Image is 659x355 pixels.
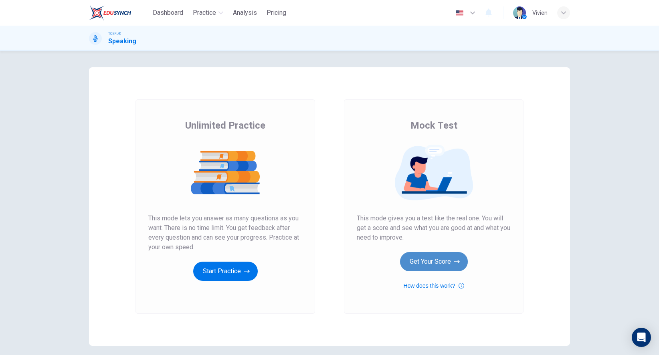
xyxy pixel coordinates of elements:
[89,5,131,21] img: EduSynch logo
[263,6,289,20] button: Pricing
[190,6,226,20] button: Practice
[89,5,150,21] a: EduSynch logo
[108,31,121,36] span: TOEFL®
[148,214,302,252] span: This mode lets you answer as many questions as you want. There is no time limit. You get feedback...
[532,8,548,18] div: Vivien
[193,8,216,18] span: Practice
[267,8,286,18] span: Pricing
[193,262,258,281] button: Start Practice
[153,8,183,18] span: Dashboard
[410,119,457,132] span: Mock Test
[400,252,468,271] button: Get Your Score
[185,119,265,132] span: Unlimited Practice
[513,6,526,19] img: Profile picture
[632,328,651,347] div: Open Intercom Messenger
[150,6,186,20] button: Dashboard
[455,10,465,16] img: en
[403,281,464,290] button: How does this work?
[357,214,511,242] span: This mode gives you a test like the real one. You will get a score and see what you are good at a...
[108,36,136,46] h1: Speaking
[233,8,257,18] span: Analysis
[230,6,260,20] button: Analysis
